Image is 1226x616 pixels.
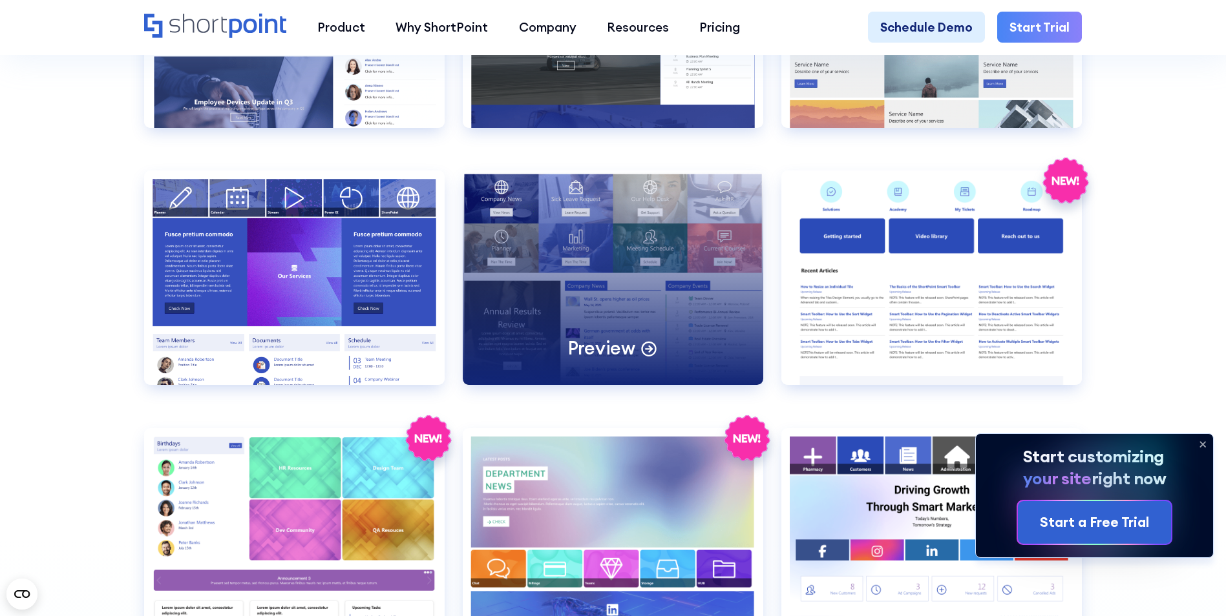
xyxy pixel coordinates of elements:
[699,18,740,36] div: Pricing
[6,579,37,610] button: Open CMP widget
[317,18,365,36] div: Product
[1040,512,1149,533] div: Start a Free Trial
[519,18,576,36] div: Company
[302,12,380,42] a: Product
[591,12,684,42] a: Resources
[1161,554,1226,616] iframe: Chat Widget
[607,18,669,36] div: Resources
[396,18,488,36] div: Why ShortPoint
[144,170,445,409] a: Intranet Layout 4
[997,12,1082,42] a: Start Trial
[684,12,756,42] a: Pricing
[503,12,591,42] a: Company
[568,336,635,360] p: Preview
[381,12,503,42] a: Why ShortPoint
[781,170,1082,409] a: Knowledge Portal
[463,170,763,409] a: Intranet Layout 5Preview
[1018,501,1171,544] a: Start a Free Trial
[868,12,985,42] a: Schedule Demo
[144,14,287,40] a: Home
